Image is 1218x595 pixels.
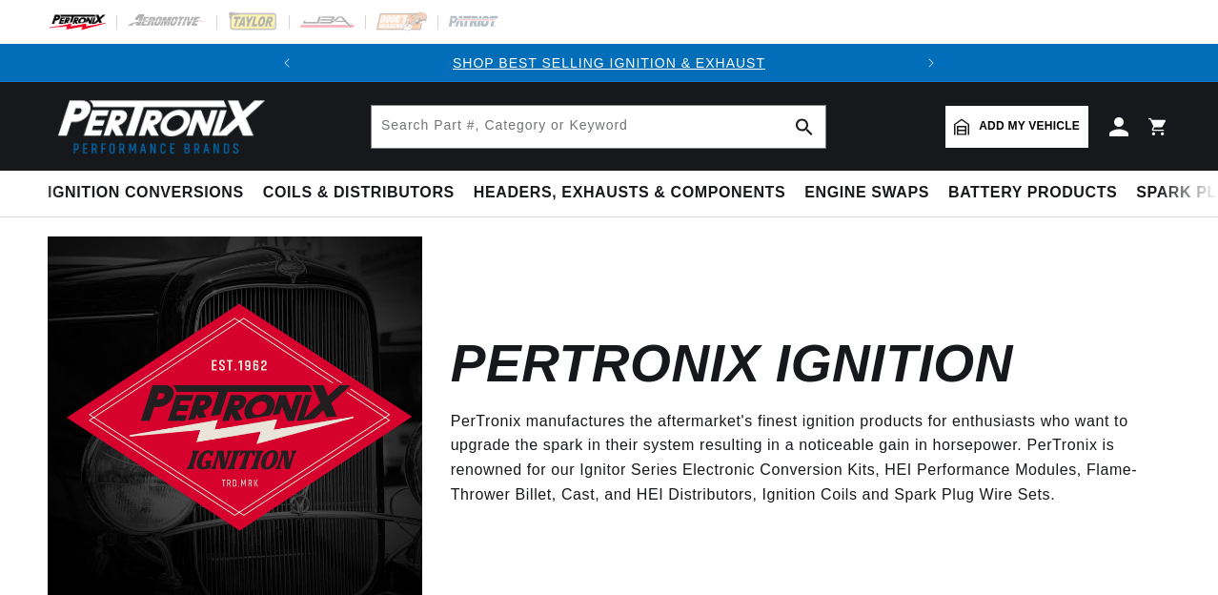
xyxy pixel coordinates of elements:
[783,106,825,148] button: search button
[474,183,785,203] span: Headers, Exhausts & Components
[451,341,1013,386] h2: Pertronix Ignition
[306,52,912,73] div: 1 of 2
[48,183,244,203] span: Ignition Conversions
[268,44,306,82] button: Translation missing: en.sections.announcements.previous_announcement
[795,171,939,215] summary: Engine Swaps
[451,409,1142,506] p: PerTronix manufactures the aftermarket's finest ignition products for enthusiasts who want to upg...
[945,106,1088,148] a: Add my vehicle
[804,183,929,203] span: Engine Swaps
[48,93,267,159] img: Pertronix
[263,183,455,203] span: Coils & Distributors
[948,183,1117,203] span: Battery Products
[912,44,950,82] button: Translation missing: en.sections.announcements.next_announcement
[254,171,464,215] summary: Coils & Distributors
[453,55,765,71] a: SHOP BEST SELLING IGNITION & EXHAUST
[372,106,825,148] input: Search Part #, Category or Keyword
[939,171,1127,215] summary: Battery Products
[306,52,912,73] div: Announcement
[48,171,254,215] summary: Ignition Conversions
[464,171,795,215] summary: Headers, Exhausts & Components
[979,117,1080,135] span: Add my vehicle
